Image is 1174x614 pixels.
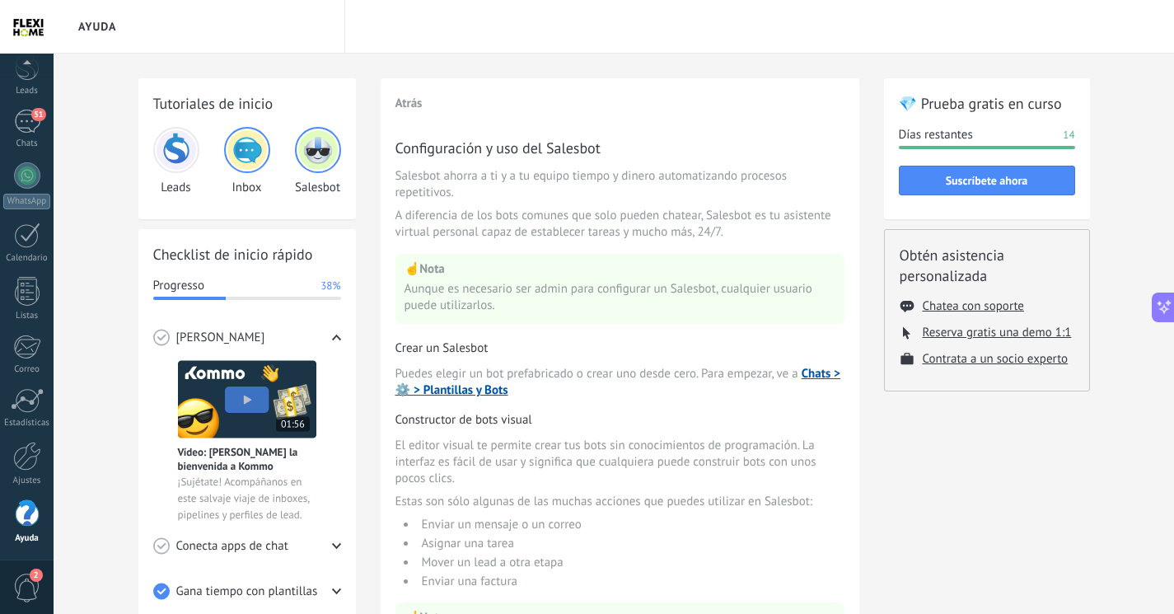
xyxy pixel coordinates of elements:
[3,194,50,209] div: WhatsApp
[417,536,844,551] li: Asignar una tarea
[178,445,316,473] span: Vídeo: [PERSON_NAME] la bienvenida a Kommo
[395,340,844,356] h3: Crear un Salesbot
[178,360,316,438] img: Meet video
[224,127,270,195] div: Inbox
[153,127,199,195] div: Leads
[153,93,341,114] h2: Tutoriales de inicio
[153,278,204,294] span: Progresso
[405,281,835,314] span: Aunque es necesario ser admin para configurar un Salesbot, cualquier usuario puede utilizarlos.
[923,325,1072,340] button: Reserva gratis una demo 1:1
[3,476,51,486] div: Ajustes
[176,584,318,600] span: Gana tiempo con plantillas
[3,364,51,375] div: Correo
[320,278,340,294] span: 38%
[178,474,316,523] span: ¡Sujétate! Acompáñanos en este salvaje viaje de inboxes, pipelines y perfiles de lead.
[395,138,844,158] h3: Configuración y uso del Salesbot
[395,168,844,201] span: Salesbot ahorra a ti y a tu equipo tiempo y dinero automatizando procesos repetitivos.
[3,533,51,544] div: Ayuda
[899,127,973,143] span: Días restantes
[395,412,844,428] h3: Constructor de bots visual
[417,555,844,570] li: Mover un lead a otra etapa
[3,253,51,264] div: Calendario
[417,517,844,532] li: Enviar un mensaje o un correo
[1063,127,1074,143] span: 14
[395,366,844,399] span: Puedes elegir un bot prefabricado o crear uno desde cero. Para empezar, ve a
[176,330,265,346] span: [PERSON_NAME]
[395,366,840,398] a: Chats > ⚙️ > Plantillas y Bots
[899,93,1075,114] h2: 💎 Prueba gratis en curso
[946,175,1028,186] span: Suscríbete ahora
[395,96,423,111] button: Atrás
[395,438,844,487] span: El editor visual te permite crear tus bots sin conocimientos de programación. La interfaz es fáci...
[3,418,51,429] div: Estadísticas
[3,86,51,96] div: Leads
[31,108,45,121] span: 51
[3,138,51,149] div: Chats
[176,538,288,555] span: Conecta apps de chat
[417,574,844,589] li: Enviar una factura
[30,569,43,582] span: 2
[900,245,1074,286] h2: Obtén asistencia personalizada
[295,127,341,195] div: Salesbot
[153,244,341,265] h2: Checklist de inicio rápido
[395,208,844,241] span: A diferencia de los bots comunes que solo pueden chatear, Salesbot es tu asistente virtual person...
[395,494,844,510] span: Estas son sólo algunas de las muchas acciones que puedes utilizar en Salesbot:
[923,351,1069,367] button: Contrata a un socio experto
[923,298,1024,314] button: Chatea con soporte
[899,166,1075,195] button: Suscríbete ahora
[3,311,51,321] div: Listas
[405,261,835,277] p: ☝️ Nota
